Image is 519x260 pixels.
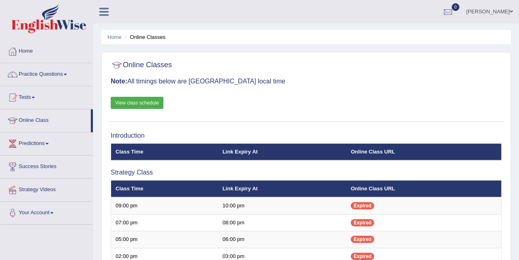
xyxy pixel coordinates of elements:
span: Expired [351,202,374,209]
a: Your Account [0,202,93,222]
th: Class Time [111,143,218,160]
td: 05:00 pm [111,231,218,248]
td: 09:00 pm [111,197,218,214]
h3: All timings below are [GEOGRAPHIC_DATA] local time [111,78,502,85]
h2: Online Classes [111,59,172,71]
td: 07:00 pm [111,214,218,231]
td: 10:00 pm [218,197,347,214]
th: Online Class URL [346,143,501,160]
th: Online Class URL [346,180,501,197]
th: Class Time [111,180,218,197]
span: Expired [351,219,374,226]
h3: Introduction [111,132,502,139]
a: Home [107,34,122,40]
span: 0 [452,3,460,11]
th: Link Expiry At [218,143,347,160]
th: Link Expiry At [218,180,347,197]
span: Expired [351,253,374,260]
a: Strategy Videos [0,179,93,199]
td: 06:00 pm [218,231,347,248]
a: Practice Questions [0,63,93,83]
td: 08:00 pm [218,214,347,231]
a: Tests [0,86,93,107]
li: Online Classes [123,33,165,41]
span: Expired [351,236,374,243]
a: Success Stories [0,156,93,176]
a: View class schedule [111,97,163,109]
a: Predictions [0,132,93,153]
b: Note: [111,78,127,85]
h3: Strategy Class [111,169,502,176]
a: Online Class [0,109,91,130]
a: Home [0,40,93,60]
